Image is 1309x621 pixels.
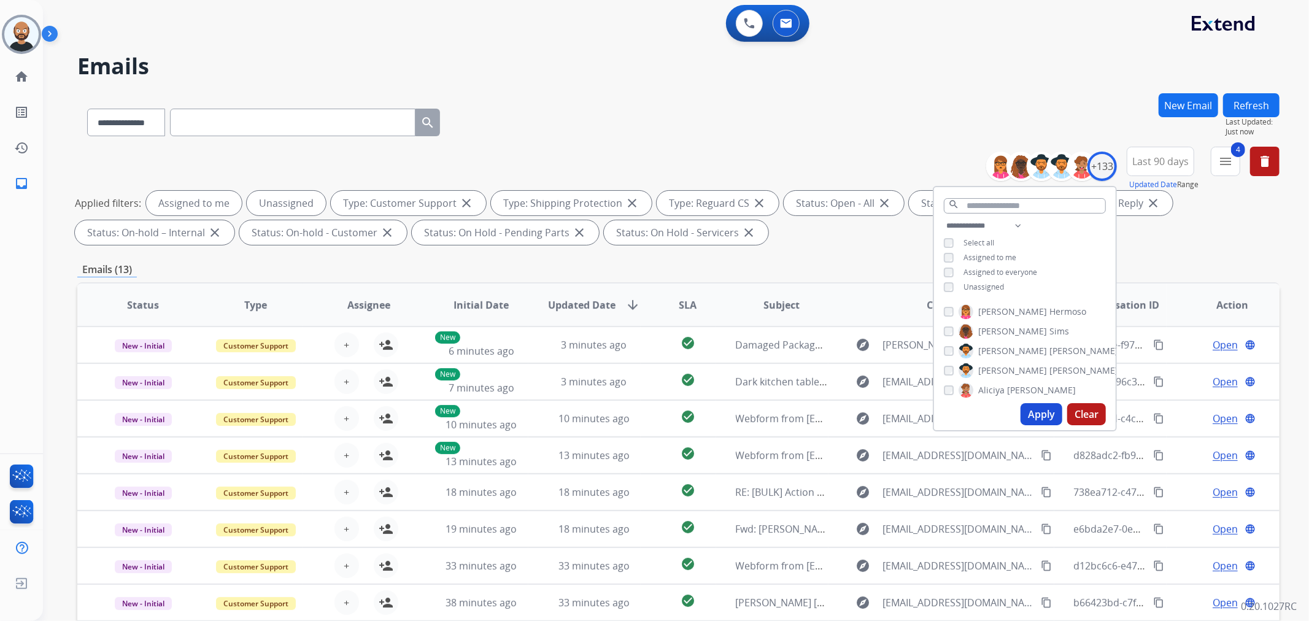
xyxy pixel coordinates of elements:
[459,196,474,210] mat-icon: close
[1167,283,1280,326] th: Action
[1146,196,1160,210] mat-icon: close
[1041,597,1052,608] mat-icon: content_copy
[446,455,517,468] span: 13 minutes ago
[572,225,587,240] mat-icon: close
[1213,448,1238,463] span: Open
[736,412,1014,425] span: Webform from [EMAIL_ADDRESS][DOMAIN_NAME] on [DATE]
[681,483,695,498] mat-icon: check_circle
[1007,384,1076,396] span: [PERSON_NAME]
[216,560,296,573] span: Customer Support
[1153,523,1164,534] mat-icon: content_copy
[681,520,695,534] mat-icon: check_circle
[561,375,627,388] span: 3 minutes ago
[454,298,509,312] span: Initial Date
[334,406,359,431] button: +
[216,597,296,610] span: Customer Support
[1226,117,1280,127] span: Last Updated:
[855,522,870,536] mat-icon: explore
[855,411,870,426] mat-icon: explore
[855,558,870,573] mat-icon: explore
[1041,560,1052,571] mat-icon: content_copy
[379,374,393,389] mat-icon: person_add
[1245,376,1256,387] mat-icon: language
[1049,345,1118,357] span: [PERSON_NAME]
[1211,147,1240,176] button: 4
[1153,376,1164,387] mat-icon: content_copy
[1041,523,1052,534] mat-icon: content_copy
[681,336,695,350] mat-icon: check_circle
[882,411,1033,426] span: [EMAIL_ADDRESS][DOMAIN_NAME]
[77,54,1280,79] h2: Emails
[435,331,460,344] p: New
[855,374,870,389] mat-icon: explore
[548,298,616,312] span: Updated Date
[1226,127,1280,137] span: Just now
[1153,413,1164,424] mat-icon: content_copy
[736,485,1046,499] span: RE: [BULK] Action required: Extend claim approved for replacement
[752,196,766,210] mat-icon: close
[681,446,695,461] mat-icon: check_circle
[978,384,1005,396] span: Aliciya
[344,374,349,389] span: +
[14,105,29,120] mat-icon: list_alt
[344,595,349,610] span: +
[1245,523,1256,534] mat-icon: language
[1041,487,1052,498] mat-icon: content_copy
[681,372,695,387] mat-icon: check_circle
[882,485,1033,499] span: [EMAIL_ADDRESS][DOMAIN_NAME]
[14,69,29,84] mat-icon: home
[446,596,517,609] span: 38 minutes ago
[347,298,390,312] span: Assignee
[379,411,393,426] mat-icon: person_add
[882,558,1033,573] span: [EMAIL_ADDRESS][DOMAIN_NAME]
[1074,522,1260,536] span: e6bda2e7-0e85-41c2-b46b-f41f67519a73
[446,522,517,536] span: 19 minutes ago
[1153,450,1164,461] mat-icon: content_copy
[963,252,1016,263] span: Assigned to me
[784,191,904,215] div: Status: Open - All
[239,220,407,245] div: Status: On-hold - Customer
[216,487,296,499] span: Customer Support
[115,450,172,463] span: New - Initial
[963,267,1037,277] span: Assigned to everyone
[216,339,296,352] span: Customer Support
[927,298,975,312] span: Customer
[1213,595,1238,610] span: Open
[1049,364,1118,377] span: [PERSON_NAME]
[978,306,1047,318] span: [PERSON_NAME]
[379,558,393,573] mat-icon: person_add
[736,449,1014,462] span: Webform from [EMAIL_ADDRESS][DOMAIN_NAME] on [DATE]
[216,376,296,389] span: Customer Support
[1257,154,1272,169] mat-icon: delete
[1241,599,1297,614] p: 0.20.1027RC
[741,225,756,240] mat-icon: close
[334,590,359,615] button: +
[446,418,517,431] span: 10 minutes ago
[1245,450,1256,461] mat-icon: language
[1074,485,1266,499] span: 738ea712-c47e-4658-9d58-b1d4bad7ed35
[380,225,395,240] mat-icon: close
[855,485,870,499] mat-icon: explore
[1087,152,1117,181] div: +133
[207,225,222,240] mat-icon: close
[4,17,39,52] img: avatar
[1067,403,1106,425] button: Clear
[1245,339,1256,350] mat-icon: language
[379,448,393,463] mat-icon: person_add
[1074,449,1262,462] span: d828adc2-fb95-4201-a492-0929c3cddcd2
[1153,487,1164,498] mat-icon: content_copy
[1213,485,1238,499] span: Open
[1231,142,1245,157] span: 4
[146,191,242,215] div: Assigned to me
[558,485,630,499] span: 18 minutes ago
[435,442,460,454] p: New
[736,522,835,536] span: Fwd: [PERSON_NAME]
[882,595,1033,610] span: [EMAIL_ADDRESS][DOMAIN_NAME]
[115,376,172,389] span: New - Initial
[344,558,349,573] span: +
[75,220,234,245] div: Status: On-hold – Internal
[1153,339,1164,350] mat-icon: content_copy
[978,325,1047,337] span: [PERSON_NAME]
[247,191,326,215] div: Unassigned
[963,282,1004,292] span: Unassigned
